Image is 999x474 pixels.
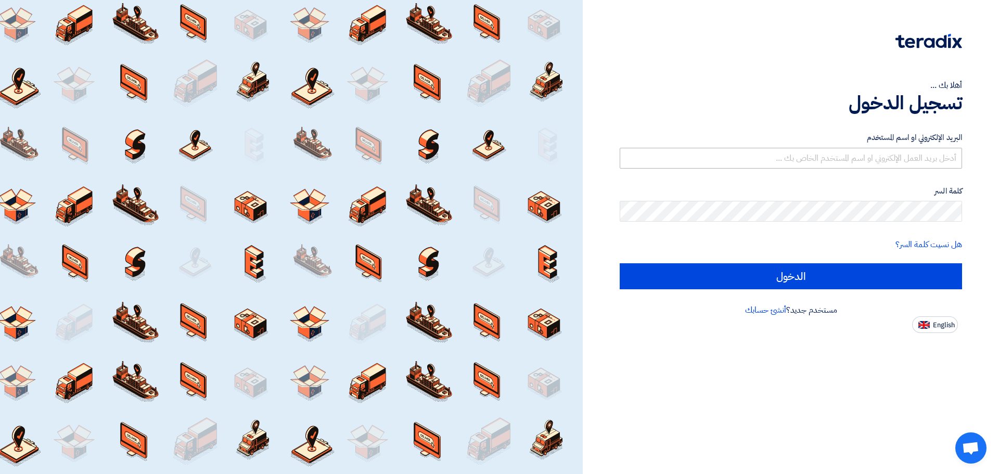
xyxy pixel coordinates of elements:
[955,432,987,464] div: Open chat
[918,321,930,329] img: en-US.png
[895,34,962,48] img: Teradix logo
[912,316,958,333] button: English
[620,79,962,92] div: أهلا بك ...
[620,304,962,316] div: مستخدم جديد؟
[620,185,962,197] label: كلمة السر
[620,92,962,114] h1: تسجيل الدخول
[620,263,962,289] input: الدخول
[933,322,955,329] span: English
[895,238,962,251] a: هل نسيت كلمة السر؟
[620,148,962,169] input: أدخل بريد العمل الإلكتروني او اسم المستخدم الخاص بك ...
[745,304,786,316] a: أنشئ حسابك
[620,132,962,144] label: البريد الإلكتروني او اسم المستخدم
